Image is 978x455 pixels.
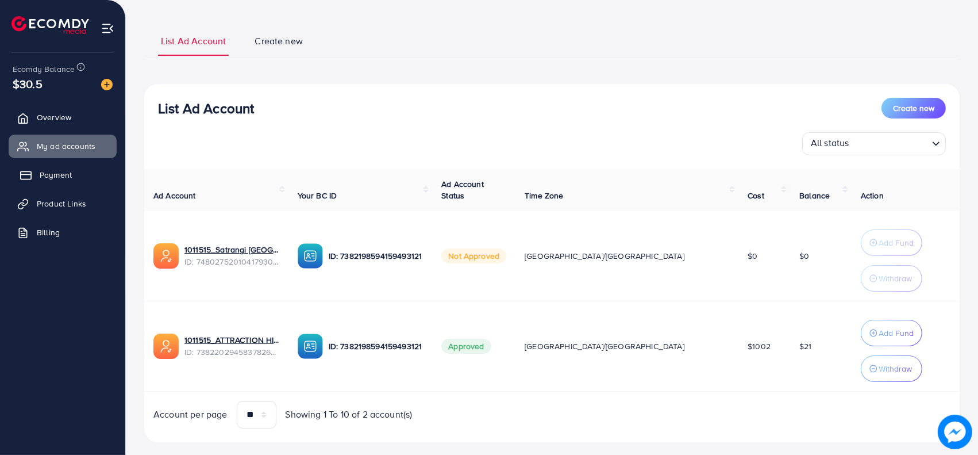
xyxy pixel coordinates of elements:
[298,243,323,269] img: ic-ba-acc.ded83a64.svg
[184,244,279,255] a: 1011515_Satrangi [GEOGRAPHIC_DATA]
[329,249,423,263] p: ID: 7382198594159493121
[799,250,809,262] span: $0
[153,243,179,269] img: ic-ads-acc.e4c84228.svg
[11,16,89,34] img: logo
[255,35,303,48] span: Create new
[748,341,771,352] span: $1002
[40,169,72,181] span: Payment
[153,408,228,421] span: Account per page
[525,341,684,352] span: [GEOGRAPHIC_DATA]/[GEOGRAPHIC_DATA]
[153,334,179,359] img: ic-ads-acc.e4c84228.svg
[861,320,922,346] button: Add Fund
[525,190,563,201] span: Time Zone
[861,265,922,292] button: Withdraw
[799,190,830,201] span: Balance
[879,236,914,250] p: Add Fund
[879,272,912,285] p: Withdraw
[861,230,922,256] button: Add Fund
[441,339,491,354] span: Approved
[9,163,117,186] a: Payment
[153,190,196,201] span: Ad Account
[184,334,279,346] a: 1011515_ATTRACTION HIAJB_1718803071136
[853,135,927,152] input: Search for option
[808,134,852,152] span: All status
[37,112,71,123] span: Overview
[298,190,337,201] span: Your BC ID
[802,132,946,155] div: Search for option
[286,408,413,421] span: Showing 1 To 10 of 2 account(s)
[9,192,117,215] a: Product Links
[9,135,117,158] a: My ad accounts
[101,79,113,90] img: image
[184,334,279,358] div: <span class='underline'>1011515_ATTRACTION HIAJB_1718803071136</span></br>7382202945837826049
[525,250,684,262] span: [GEOGRAPHIC_DATA]/[GEOGRAPHIC_DATA]
[748,250,757,262] span: $0
[9,106,117,129] a: Overview
[184,256,279,267] span: ID: 7480275201041793041
[881,98,946,118] button: Create new
[298,334,323,359] img: ic-ba-acc.ded83a64.svg
[13,75,43,92] span: $30.5
[938,415,972,449] img: image
[37,140,95,152] span: My ad accounts
[158,100,254,117] h3: List Ad Account
[329,339,423,353] p: ID: 7382198594159493121
[879,362,912,376] p: Withdraw
[184,244,279,267] div: <span class='underline'>1011515_Satrangi uae_1741637303662</span></br>7480275201041793041
[861,355,922,382] button: Withdraw
[441,178,484,201] span: Ad Account Status
[748,190,764,201] span: Cost
[9,221,117,244] a: Billing
[861,190,884,201] span: Action
[37,227,60,238] span: Billing
[13,63,75,75] span: Ecomdy Balance
[799,341,811,352] span: $21
[101,22,114,35] img: menu
[184,346,279,358] span: ID: 7382202945837826049
[441,248,506,263] span: Not Approved
[893,102,934,114] span: Create new
[161,35,226,48] span: List Ad Account
[37,198,86,209] span: Product Links
[879,326,914,340] p: Add Fund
